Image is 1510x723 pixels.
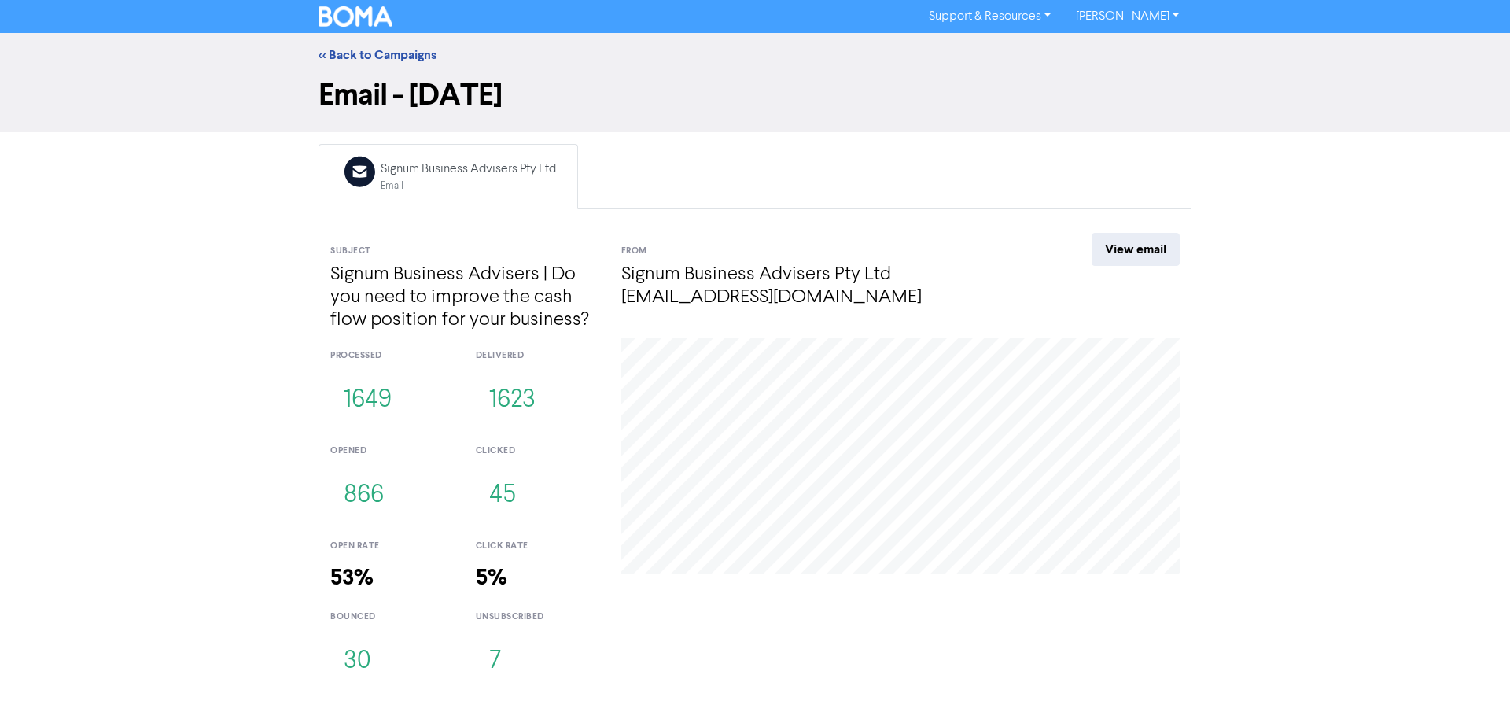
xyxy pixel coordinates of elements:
div: unsubscribed [476,610,598,624]
button: 1623 [476,374,549,426]
strong: 5% [476,564,507,592]
div: Signum Business Advisers Pty Ltd [381,160,556,179]
button: 45 [476,470,529,522]
h1: Email - [DATE] [319,77,1191,113]
img: BOMA Logo [319,6,392,27]
div: open rate [330,540,452,553]
button: 30 [330,636,385,688]
h4: Signum Business Advisers | Do you need to improve the cash flow position for your business? [330,264,598,331]
strong: 53% [330,564,374,592]
div: Subject [330,245,598,258]
iframe: Chat Widget [1313,553,1510,723]
div: delivered [476,349,598,363]
button: 1649 [330,374,405,426]
button: 866 [330,470,397,522]
div: processed [330,349,452,363]
a: << Back to Campaigns [319,47,436,63]
div: opened [330,444,452,458]
div: bounced [330,610,452,624]
div: click rate [476,540,598,553]
div: From [621,245,1034,258]
div: Email [381,179,556,194]
div: clicked [476,444,598,458]
button: 7 [476,636,514,688]
a: Support & Resources [916,4,1063,29]
a: [PERSON_NAME] [1063,4,1191,29]
a: View email [1092,233,1180,266]
h4: Signum Business Advisers Pty Ltd [EMAIL_ADDRESS][DOMAIN_NAME] [621,264,1034,309]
